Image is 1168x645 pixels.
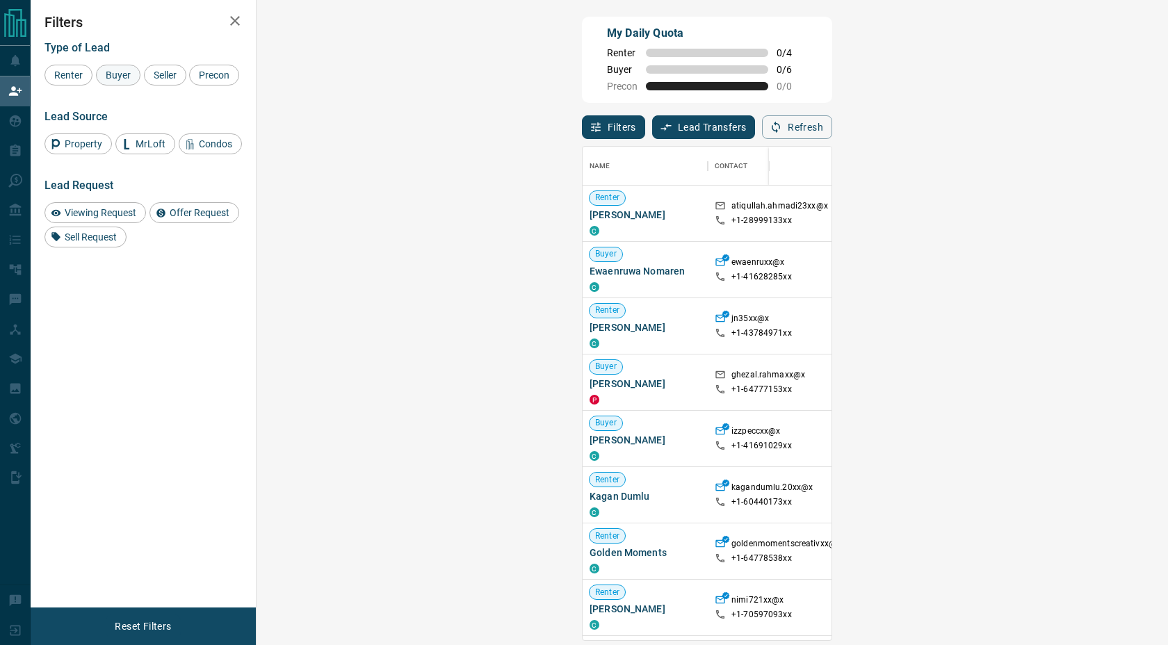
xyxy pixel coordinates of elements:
span: Ewaenruwa Nomaren [590,264,701,278]
div: Seller [144,65,186,85]
span: 0 / 0 [777,81,807,92]
p: +1- 60440173xx [731,496,792,508]
span: Offer Request [165,207,234,218]
div: condos.ca [590,226,599,236]
div: Name [590,147,610,186]
p: +1- 64777153xx [731,384,792,395]
p: jn35xx@x [731,313,769,327]
p: izzpeccxx@x [731,425,780,440]
span: [PERSON_NAME] [590,208,701,222]
div: Renter [44,65,92,85]
button: Refresh [762,115,832,139]
span: Renter [607,47,638,58]
p: atiqullah.ahmadi23xx@x [731,200,828,215]
div: Contact [715,147,747,186]
div: Sell Request [44,227,127,247]
div: property.ca [590,395,599,405]
span: Renter [590,587,625,598]
span: Precon [607,81,638,92]
p: goldenmomentscreativxx@x [731,538,841,553]
span: Renter [49,70,88,81]
div: condos.ca [590,620,599,630]
span: [PERSON_NAME] [590,377,701,391]
span: Renter [590,530,625,542]
p: +1- 41628285xx [731,271,792,283]
span: 0 / 6 [777,64,807,75]
span: Sell Request [60,231,122,243]
div: condos.ca [590,507,599,517]
span: Type of Lead [44,41,110,54]
span: Property [60,138,107,149]
div: Property [44,133,112,154]
p: +1- 41691029xx [731,440,792,452]
span: Renter [590,192,625,204]
span: Buyer [590,248,622,260]
div: Precon [189,65,239,85]
span: Seller [149,70,181,81]
button: Filters [582,115,645,139]
span: Kagan Dumlu [590,489,701,503]
span: Precon [194,70,234,81]
span: MrLoft [131,138,170,149]
p: ghezal.rahmaxx@x [731,369,805,384]
div: condos.ca [590,564,599,573]
span: [PERSON_NAME] [590,320,701,334]
span: [PERSON_NAME] [590,602,701,616]
span: Lead Request [44,179,113,192]
span: Buyer [590,361,622,373]
span: Buyer [607,64,638,75]
p: My Daily Quota [607,25,807,42]
span: Buyer [590,417,622,429]
div: MrLoft [115,133,175,154]
div: condos.ca [590,282,599,292]
span: Viewing Request [60,207,141,218]
span: [PERSON_NAME] [590,433,701,447]
span: Buyer [101,70,136,81]
p: ewaenruxx@x [731,256,784,271]
div: Buyer [96,65,140,85]
div: condos.ca [590,338,599,348]
p: +1- 28999133xx [731,215,792,227]
p: +1- 43784971xx [731,327,792,339]
h2: Filters [44,14,242,31]
span: Renter [590,474,625,486]
span: Golden Moments [590,546,701,560]
div: Condos [179,133,242,154]
span: Condos [194,138,237,149]
button: Reset Filters [106,614,180,638]
p: +1- 70597093xx [731,609,792,621]
span: 0 / 4 [777,47,807,58]
p: +1- 64778538xx [731,553,792,564]
div: Contact [708,147,819,186]
p: nimi721xx@x [731,594,784,609]
p: kagandumlu.20xx@x [731,482,813,496]
span: Renter [590,304,625,316]
div: Viewing Request [44,202,146,223]
span: Lead Source [44,110,108,123]
button: Lead Transfers [652,115,756,139]
div: Offer Request [149,202,239,223]
div: Name [583,147,708,186]
div: condos.ca [590,451,599,461]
